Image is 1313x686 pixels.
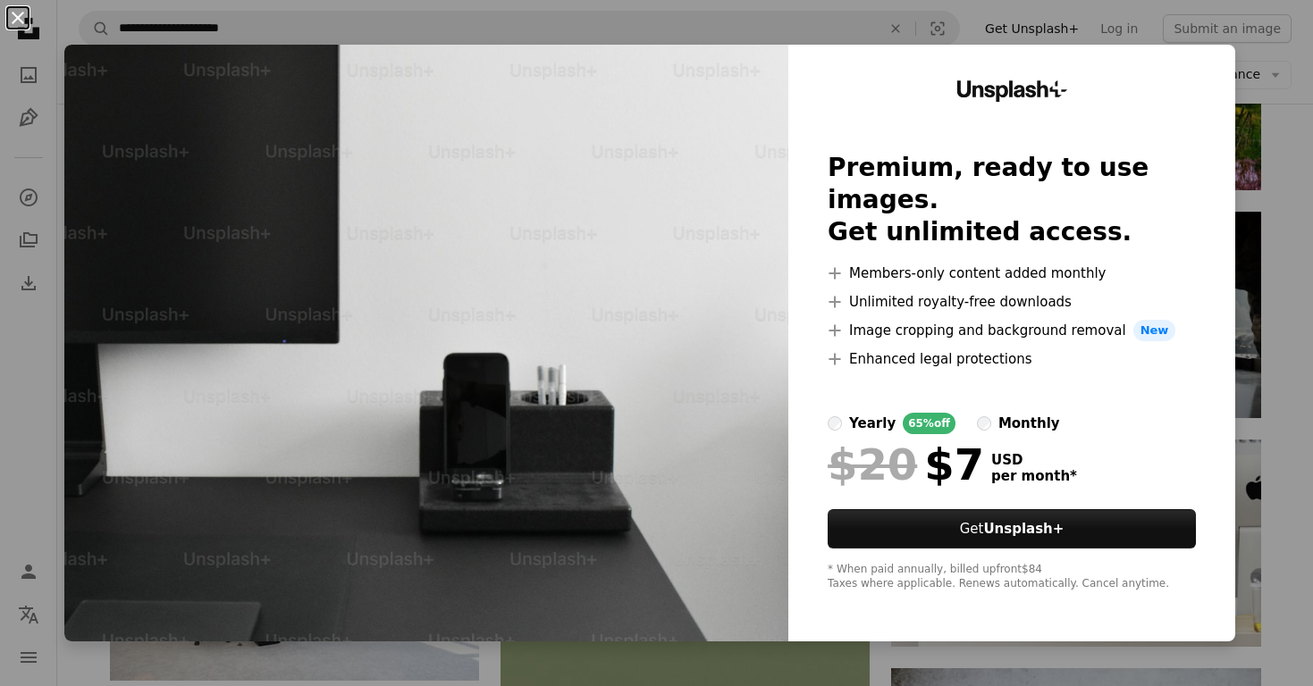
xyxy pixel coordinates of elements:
input: monthly [977,416,991,431]
span: New [1133,320,1176,341]
li: Enhanced legal protections [828,348,1196,370]
div: yearly [849,413,896,434]
li: Unlimited royalty-free downloads [828,291,1196,313]
div: monthly [998,413,1060,434]
strong: Unsplash+ [983,521,1064,537]
span: USD [991,452,1077,468]
span: $20 [828,441,917,488]
li: Members-only content added monthly [828,263,1196,284]
h2: Premium, ready to use images. Get unlimited access. [828,152,1196,248]
input: yearly65%off [828,416,842,431]
li: Image cropping and background removal [828,320,1196,341]
div: 65% off [903,413,955,434]
button: GetUnsplash+ [828,509,1196,548]
span: per month * [991,468,1077,484]
div: $7 [828,441,984,488]
div: * When paid annually, billed upfront $84 Taxes where applicable. Renews automatically. Cancel any... [828,563,1196,591]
